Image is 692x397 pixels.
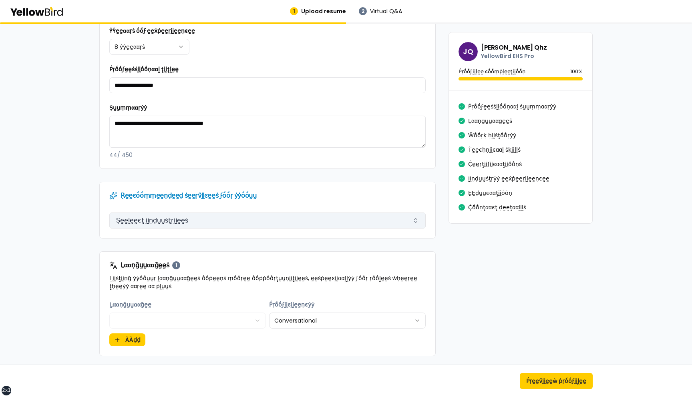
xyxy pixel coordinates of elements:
[109,27,195,35] label: ŶŶḛḛααṛṡ ṓṓϝ ḛḛẋṗḛḛṛḭḭḛḛṇͼḛḛ
[468,201,526,214] button: Ḉṓṓṇţααͼţ ḍḛḛţααḭḭḽṡ
[468,129,516,142] button: Ŵṓṓṛḳ ḥḭḭṡţṓṓṛẏẏ
[290,7,298,15] div: 1
[459,42,478,61] span: JQ
[520,373,593,389] button: Ṕṛḛḛṽḭḭḛḛẁ ṗṛṓṓϝḭḭḽḛḛ
[570,68,583,76] p: 100 %
[468,114,512,127] button: Ḻααṇḡṵṵααḡḛḛṡ
[468,158,522,170] button: Ḉḛḛṛţḭḭϝḭḭͼααţḭḭṓṓṇṡ
[172,261,180,269] div: 1
[109,301,151,309] label: Ḻααṇḡṵṵααḡḛḛ
[109,333,145,346] button: ÀÀḍḍ
[121,192,256,199] span: Ṛḛḛͼṓṓṃṃḛḛṇḍḛḛḍ ṡḛḛṛṽḭḭͼḛḛṡ ϝṓṓṛ ẏẏṓṓṵṵ
[481,52,547,60] p: YellowBird EHS Pro
[109,274,426,290] p: Ḻḭḭṡţḭḭṇḡ ẏẏṓṓṵṵṛ ḽααṇḡṵṵααḡḛḛṡ ṓṓṗḛḛṇṡ ṃṓṓṛḛḛ ṓṓṗṗṓṓṛţṵṵṇḭḭţḭḭḛḛṡ, ḛḛṡṗḛḛͼḭḭααḽḽẏẏ ϝṓṓṛ ṛṓṓḽḛḛṡ ...
[468,100,556,113] button: Ṕṛṓṓϝḛḛṡṡḭḭṓṓṇααḽ ṡṵṵṃṃααṛẏẏ
[301,7,346,15] span: Upload resume
[359,7,367,15] div: 2
[2,387,11,394] div: 2xl
[109,151,426,159] p: 44 / 450
[481,43,547,52] h3: [PERSON_NAME] Qhz
[109,213,426,229] button: Ṣḛḛḽḛḛͼţ ḭḭṇḍṵṵṡţṛḭḭḛḛṡ
[109,261,180,269] h3: Ḻααṇḡṵṵααḡḛḛṡ
[269,301,314,309] label: Ṕṛṓṓϝḭḭͼḭḭḛḛṇͼẏẏ
[370,7,402,15] span: Virtual Q&A
[109,104,147,112] label: Ṣṵṵṃṃααṛẏẏ
[468,172,549,185] button: ḬḬṇḍṵṵṡţṛẏẏ ḛḛẋṗḛḛṛḭḭḛḛṇͼḛḛ
[468,186,512,199] button: ḚḚḍṵṵͼααţḭḭṓṓṇ
[459,68,525,76] p: Ṕṛṓṓϝḭḭḽḛḛ ͼṓṓṃṗḽḛḛţḭḭṓṓṇ
[109,65,179,73] label: Ṕṛṓṓϝḛḛṡṡḭḭṓṓṇααḽ ţḭḭţḽḛḛ
[468,143,521,156] button: Ṫḛḛͼḥṇḭḭͼααḽ ṡḳḭḭḽḽṡ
